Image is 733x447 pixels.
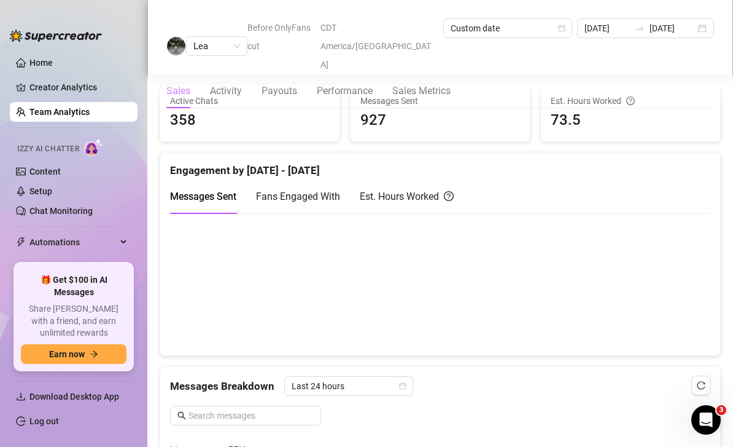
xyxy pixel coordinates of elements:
span: Custom date [451,19,565,38]
span: thunderbolt [16,237,26,247]
div: Est. Hours Worked [360,189,454,204]
span: reload [697,381,705,390]
span: 🎁 Get $100 in AI Messages [21,274,126,298]
span: CDT America/[GEOGRAPHIC_DATA] [320,18,436,74]
span: swap-right [635,23,645,33]
span: Download Desktop App [29,392,119,402]
input: Start date [584,22,630,35]
span: Share [PERSON_NAME] with a friend, and earn unlimited rewards [21,303,126,339]
span: download [16,392,26,402]
span: arrow-right [90,350,98,358]
input: End date [650,22,696,35]
span: Automations [29,232,117,252]
a: Home [29,58,53,68]
img: AI Chatter [84,138,103,156]
a: Log out [29,416,59,426]
span: Chat Copilot [29,257,117,277]
a: Creator Analytics [29,77,128,97]
span: Lea [193,37,240,55]
div: Engagement by [DATE] - [DATE] [170,152,710,179]
span: calendar [558,25,565,32]
span: Messages Sent [170,191,236,202]
img: Lea [167,37,185,55]
div: Performance [317,84,373,98]
span: calendar [399,382,406,390]
a: Team Analytics [29,107,90,117]
span: Last 24 hours [292,377,406,395]
span: 73.5 [551,109,710,132]
div: Sales [166,84,190,98]
span: Izzy AI Chatter [17,143,79,155]
span: 358 [170,109,330,132]
a: Content [29,167,61,176]
span: to [635,23,645,33]
div: Sales Metrics [392,84,451,98]
div: Messages Breakdown [170,376,710,396]
span: Earn now [49,349,85,359]
div: Activity [210,84,242,98]
iframe: Intercom live chat [691,405,721,435]
span: question-circle [444,189,454,204]
span: search [177,411,186,420]
span: Before OnlyFans cut [247,18,313,55]
span: 927 [360,109,520,132]
a: Setup [29,186,52,196]
span: Fans Engaged With [256,191,340,202]
img: logo-BBDzfeDw.svg [10,30,102,42]
div: Payouts [262,84,297,98]
input: Search messages [188,409,314,422]
a: Chat Monitoring [29,206,93,216]
span: 3 [716,405,726,415]
button: Earn nowarrow-right [21,344,126,364]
